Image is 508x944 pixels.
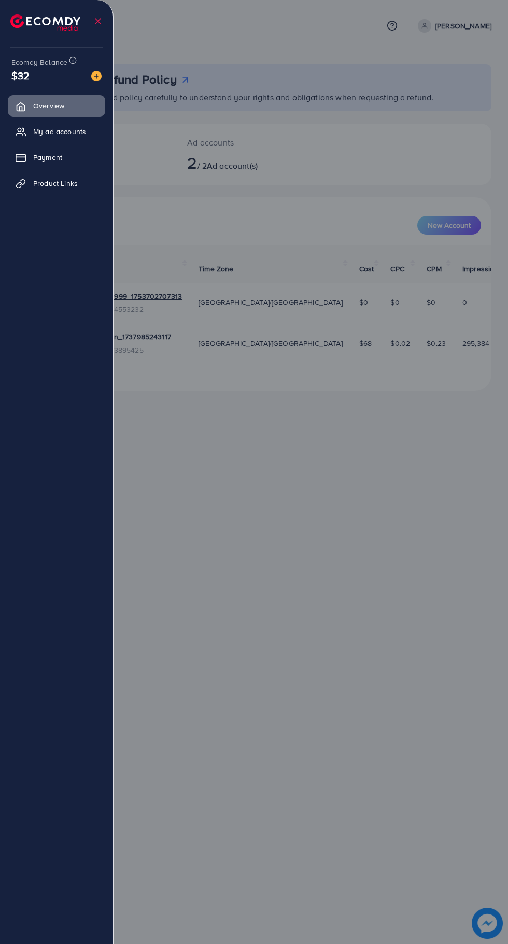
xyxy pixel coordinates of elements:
[8,173,105,194] a: Product Links
[8,121,105,142] a: My ad accounts
[33,126,86,137] span: My ad accounts
[10,14,80,31] img: logo
[8,147,105,168] a: Payment
[11,68,30,83] span: $32
[33,178,78,188] span: Product Links
[91,71,102,81] img: image
[8,95,105,116] a: Overview
[11,57,67,67] span: Ecomdy Balance
[33,152,62,163] span: Payment
[33,100,64,111] span: Overview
